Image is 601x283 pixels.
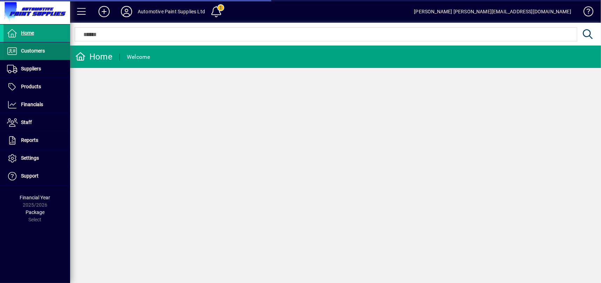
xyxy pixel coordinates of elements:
[20,195,50,200] span: Financial Year
[21,30,34,36] span: Home
[4,60,70,78] a: Suppliers
[26,209,45,215] span: Package
[4,42,70,60] a: Customers
[21,173,39,179] span: Support
[578,1,592,24] a: Knowledge Base
[21,155,39,161] span: Settings
[21,48,45,54] span: Customers
[127,51,150,63] div: Welcome
[75,51,112,62] div: Home
[4,167,70,185] a: Support
[93,5,115,18] button: Add
[4,114,70,131] a: Staff
[21,84,41,89] span: Products
[21,137,38,143] span: Reports
[21,66,41,71] span: Suppliers
[21,119,32,125] span: Staff
[414,6,571,17] div: [PERSON_NAME] [PERSON_NAME][EMAIL_ADDRESS][DOMAIN_NAME]
[4,132,70,149] a: Reports
[4,96,70,113] a: Financials
[4,78,70,96] a: Products
[138,6,205,17] div: Automotive Paint Supplies Ltd
[21,102,43,107] span: Financials
[115,5,138,18] button: Profile
[4,150,70,167] a: Settings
